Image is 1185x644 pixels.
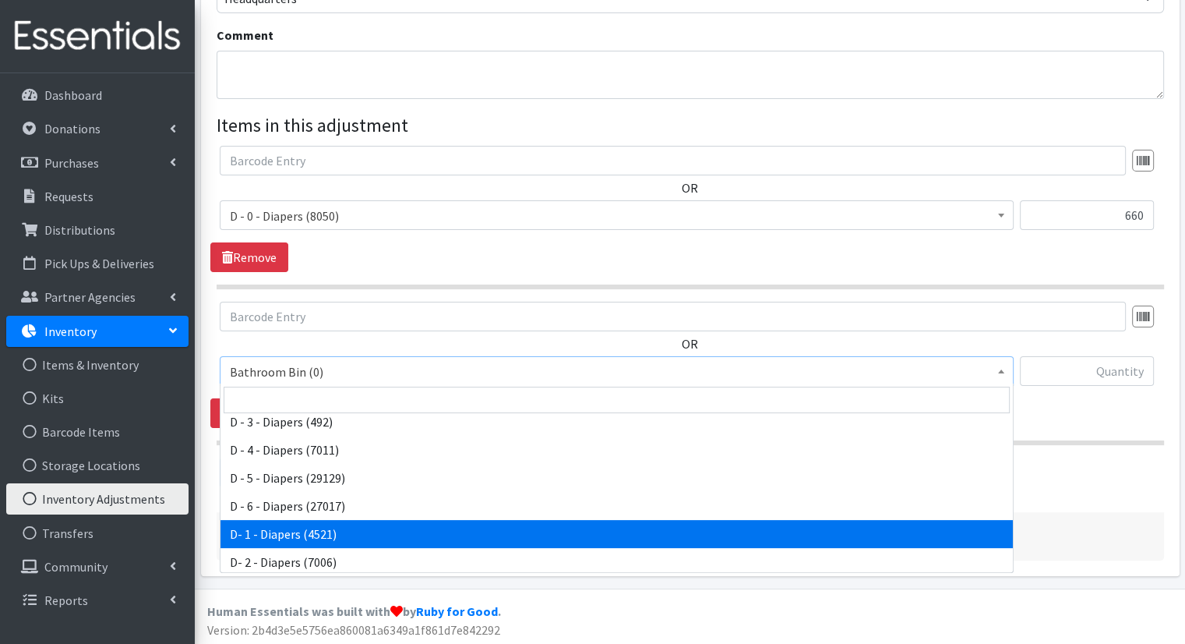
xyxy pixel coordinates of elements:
[207,622,500,638] span: Version: 2b4d3e5e5756ea860081a6349a1f861d7e842292
[220,492,1013,520] li: D - 6 - Diapers (27017)
[416,603,498,619] a: Ruby for Good
[210,398,288,428] a: Remove
[6,113,189,144] a: Donations
[6,181,189,212] a: Requests
[6,450,189,481] a: Storage Locations
[6,383,189,414] a: Kits
[682,334,698,353] label: OR
[6,248,189,279] a: Pick Ups & Deliveries
[44,222,115,238] p: Distributions
[220,520,1013,548] li: D- 1 - Diapers (4521)
[1020,200,1154,230] input: Quantity
[217,111,1164,140] legend: Items in this adjustment
[6,349,189,380] a: Items & Inventory
[6,147,189,179] a: Purchases
[220,464,1013,492] li: D - 5 - Diapers (29129)
[44,121,101,136] p: Donations
[44,289,136,305] p: Partner Agencies
[44,155,99,171] p: Purchases
[6,214,189,246] a: Distributions
[220,302,1126,331] input: Barcode Entry
[220,436,1013,464] li: D - 4 - Diapers (7011)
[1020,356,1154,386] input: Quantity
[44,189,93,204] p: Requests
[6,316,189,347] a: Inventory
[220,146,1126,175] input: Barcode Entry
[44,559,108,575] p: Community
[682,179,698,197] label: OR
[6,518,189,549] a: Transfers
[6,281,189,313] a: Partner Agencies
[6,416,189,448] a: Barcode Items
[44,256,154,271] p: Pick Ups & Deliveries
[6,551,189,582] a: Community
[44,324,97,339] p: Inventory
[207,603,501,619] strong: Human Essentials was built with by .
[230,205,1003,227] span: D - 0 - Diapers (8050)
[220,200,1014,230] span: D - 0 - Diapers (8050)
[210,242,288,272] a: Remove
[44,87,102,103] p: Dashboard
[6,483,189,515] a: Inventory Adjustments
[220,356,1014,386] span: Bathroom Bin (0)
[220,548,1013,576] li: D- 2 - Diapers (7006)
[6,10,189,62] img: HumanEssentials
[230,361,1003,383] span: Bathroom Bin (0)
[44,593,88,608] p: Reports
[217,26,273,44] label: Comment
[220,408,1013,436] li: D - 3 - Diapers (492)
[6,585,189,616] a: Reports
[6,80,189,111] a: Dashboard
